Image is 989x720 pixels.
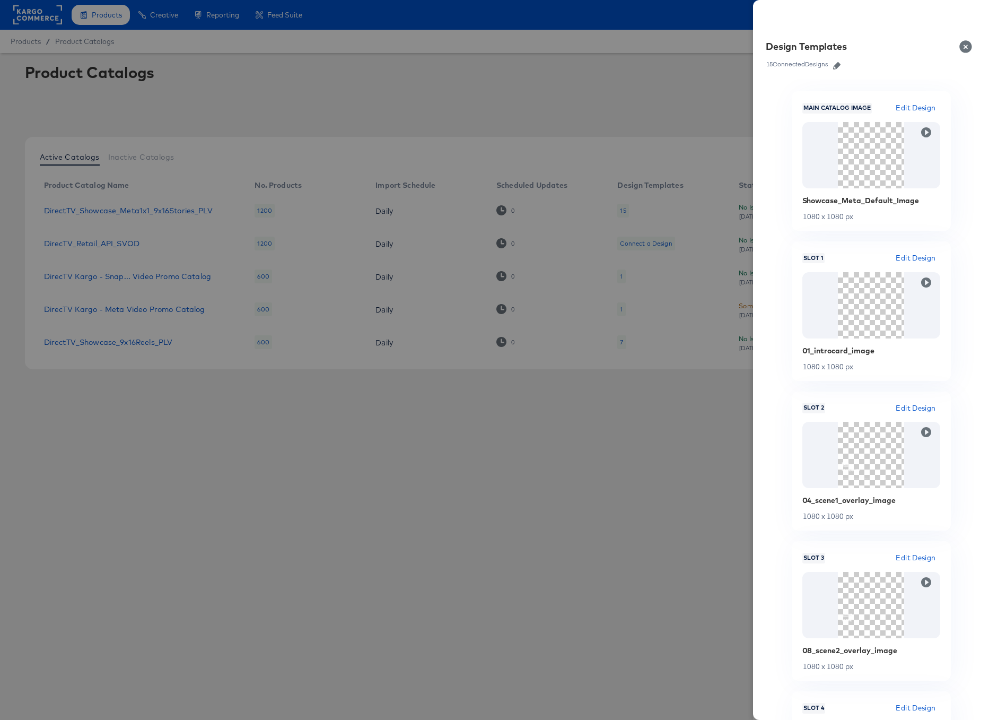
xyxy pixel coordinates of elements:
[802,196,940,205] div: Showcase_Meta_Default_Image
[802,404,825,412] span: Slot 2
[766,60,829,68] div: 15 Connected Designs
[953,32,983,62] button: Close
[802,363,940,370] div: 1080 x 1080 px
[802,496,940,505] div: 04_scene1_overlay_image
[891,252,940,264] button: Edit Design
[896,702,935,714] span: Edit Design
[896,102,935,114] span: Edit Design
[802,554,825,562] span: Slot 3
[802,213,940,220] div: 1080 x 1080 px
[802,704,825,713] span: Slot 4
[766,40,847,53] div: Design Templates
[802,663,940,670] div: 1080 x 1080 px
[891,102,940,114] button: Edit Design
[896,402,935,414] span: Edit Design
[891,552,940,564] button: Edit Design
[802,254,825,263] span: Slot 1
[896,552,935,564] span: Edit Design
[896,252,935,264] span: Edit Design
[891,402,940,414] button: Edit Design
[891,702,940,714] button: Edit Design
[802,346,940,355] div: 01_introcard_image
[802,646,940,655] div: 08_scene2_overlay_image
[802,513,940,520] div: 1080 x 1080 px
[802,104,872,112] span: Main Catalog Image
